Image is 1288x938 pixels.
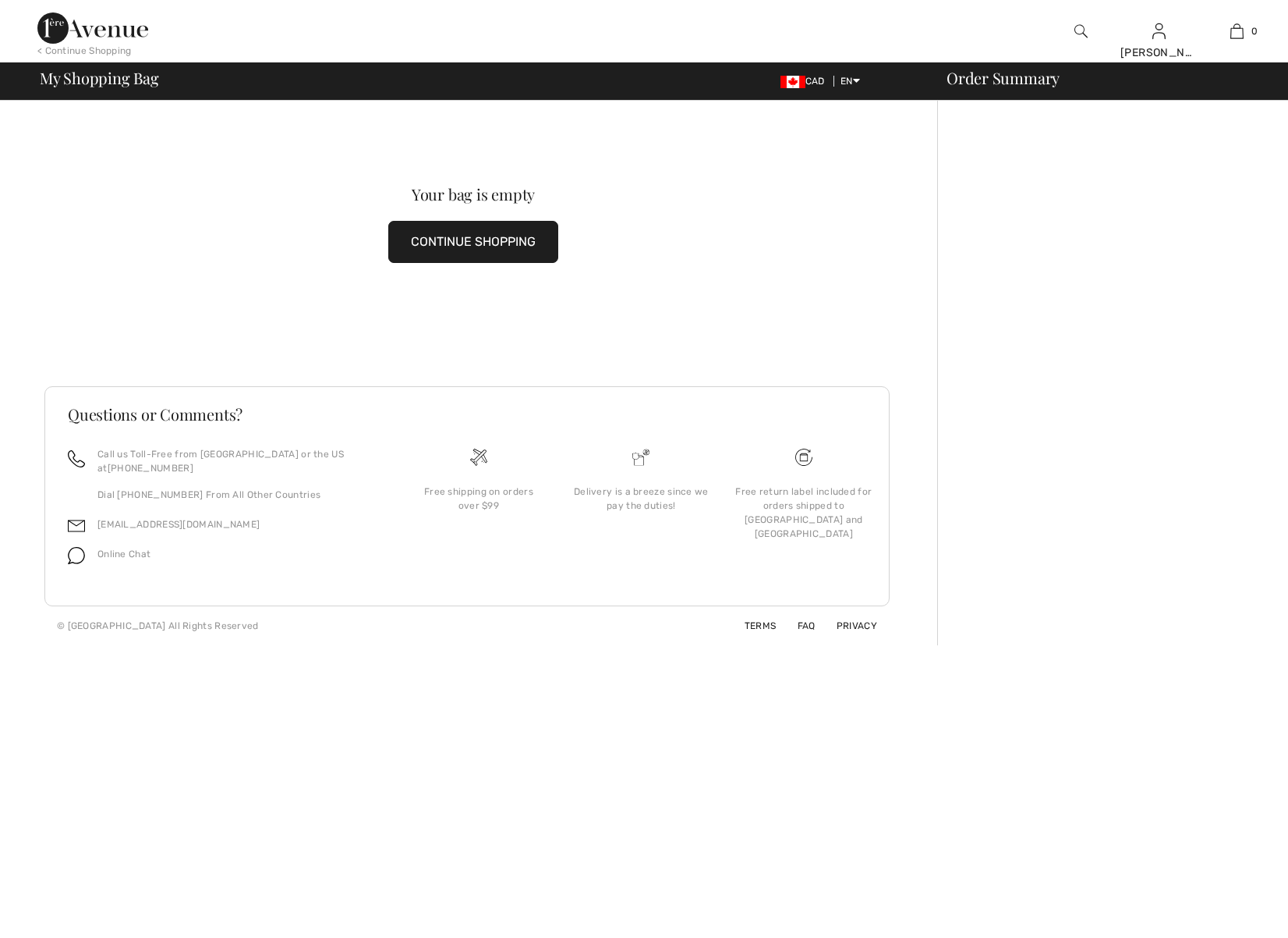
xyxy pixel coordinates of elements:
a: [PHONE_NUMBER] [108,463,193,474]
a: Sign In [1152,23,1166,38]
img: Canadian Dollar [780,76,805,88]
div: © [GEOGRAPHIC_DATA] All Rights Reserved [57,619,259,633]
a: Terms [726,620,777,631]
span: CAD [780,76,831,87]
a: Privacy [818,620,877,631]
img: Delivery is a breeze since we pay the duties! [632,449,649,466]
div: [PERSON_NAME] [1120,44,1197,61]
div: Your bag is empty [87,187,859,202]
img: call [68,450,85,467]
img: chat [68,547,85,564]
h3: Questions or Comments? [68,407,866,422]
img: search the website [1074,22,1088,41]
div: Free shipping on orders over $99 [410,485,547,513]
img: My Bag [1230,22,1244,41]
div: Free return label included for orders shipped to [GEOGRAPHIC_DATA] and [GEOGRAPHIC_DATA] [735,485,872,541]
span: Online Chat [97,549,150,560]
button: CONTINUE SHOPPING [388,221,558,263]
img: email [68,517,85,535]
div: < Continue Shopping [37,44,132,58]
a: FAQ [779,620,816,631]
img: Free shipping on orders over $99 [795,449,812,466]
img: My Info [1152,22,1166,41]
a: 0 [1198,22,1275,41]
a: [EMAIL_ADDRESS][DOMAIN_NAME] [97,519,260,530]
p: Dial [PHONE_NUMBER] From All Other Countries [97,488,379,502]
div: Delivery is a breeze since we pay the duties! [572,485,709,513]
p: Call us Toll-Free from [GEOGRAPHIC_DATA] or the US at [97,447,379,475]
div: Order Summary [928,70,1279,86]
span: 0 [1251,24,1258,38]
span: EN [840,76,860,87]
span: My Shopping Bag [40,70,159,86]
img: Free shipping on orders over $99 [470,449,487,466]
img: 1ère Avenue [37,12,148,44]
